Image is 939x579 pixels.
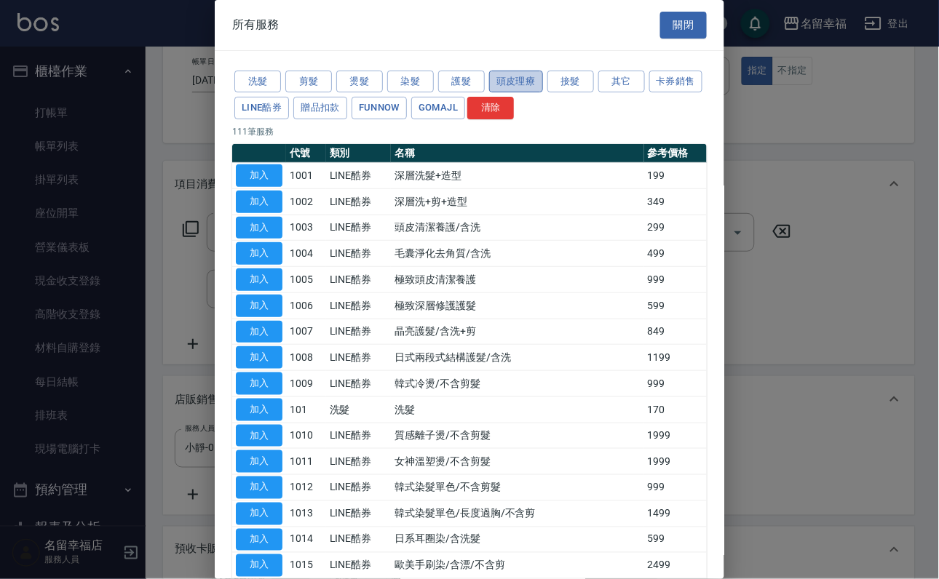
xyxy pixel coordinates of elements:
[236,321,282,343] button: 加入
[326,500,392,527] td: LINE酷券
[234,71,281,93] button: 洗髮
[326,215,392,241] td: LINE酷券
[286,449,326,475] td: 1011
[236,399,282,421] button: 加入
[644,371,707,397] td: 999
[236,425,282,447] button: 加入
[236,529,282,551] button: 加入
[644,144,707,163] th: 參考價格
[391,423,644,449] td: 質感離子燙/不含剪髮
[438,71,485,93] button: 護髮
[286,345,326,371] td: 1008
[326,267,392,293] td: LINE酷券
[391,396,644,423] td: 洗髮
[660,12,707,39] button: 關閉
[236,191,282,213] button: 加入
[391,163,644,189] td: 深層洗髮+造型
[286,215,326,241] td: 1003
[644,267,707,293] td: 999
[391,267,644,293] td: 極致頭皮清潔養護
[644,292,707,319] td: 599
[326,163,392,189] td: LINE酷券
[236,217,282,239] button: 加入
[326,371,392,397] td: LINE酷券
[326,292,392,319] td: LINE酷券
[644,241,707,267] td: 499
[232,125,707,138] p: 111 筆服務
[236,450,282,473] button: 加入
[286,144,326,163] th: 代號
[644,188,707,215] td: 349
[232,17,279,32] span: 所有服務
[644,553,707,579] td: 2499
[286,500,326,527] td: 1013
[644,500,707,527] td: 1499
[326,188,392,215] td: LINE酷券
[236,503,282,525] button: 加入
[236,242,282,265] button: 加入
[286,292,326,319] td: 1006
[326,345,392,371] td: LINE酷券
[649,71,703,93] button: 卡券銷售
[391,345,644,371] td: 日式兩段式結構護髮/含洗
[286,475,326,501] td: 1012
[644,449,707,475] td: 1999
[286,527,326,553] td: 1014
[286,188,326,215] td: 1002
[391,215,644,241] td: 頭皮清潔養護/含洗
[391,188,644,215] td: 深層洗+剪+造型
[286,553,326,579] td: 1015
[391,449,644,475] td: 女神溫塑燙/不含剪髮
[236,476,282,499] button: 加入
[644,396,707,423] td: 170
[352,97,407,119] button: FUNNOW
[387,71,434,93] button: 染髮
[644,527,707,553] td: 599
[326,475,392,501] td: LINE酷券
[644,319,707,345] td: 849
[293,97,347,119] button: 贈品扣款
[391,527,644,553] td: 日系耳圈染/含洗髮
[236,164,282,187] button: 加入
[644,345,707,371] td: 1199
[236,346,282,369] button: 加入
[286,396,326,423] td: 101
[326,527,392,553] td: LINE酷券
[467,97,514,119] button: 清除
[236,554,282,577] button: 加入
[285,71,332,93] button: 剪髮
[644,163,707,189] td: 199
[391,500,644,527] td: 韓式染髮單色/長度過胸/不含剪
[286,163,326,189] td: 1001
[644,423,707,449] td: 1999
[391,241,644,267] td: 毛囊淨化去角質/含洗
[644,475,707,501] td: 999
[286,319,326,345] td: 1007
[598,71,645,93] button: 其它
[236,372,282,395] button: 加入
[326,553,392,579] td: LINE酷券
[326,449,392,475] td: LINE酷券
[391,475,644,501] td: 韓式染髮單色/不含剪髮
[336,71,383,93] button: 燙髮
[286,423,326,449] td: 1010
[489,71,543,93] button: 頭皮理療
[391,371,644,397] td: 韓式冷燙/不含剪髮
[236,295,282,317] button: 加入
[644,215,707,241] td: 299
[326,319,392,345] td: LINE酷券
[391,553,644,579] td: 歐美手刷染/含漂/不含剪
[326,396,392,423] td: 洗髮
[391,292,644,319] td: 極致深層修護護髮
[326,423,392,449] td: LINE酷券
[411,97,465,119] button: GOMAJL
[236,268,282,291] button: 加入
[326,144,392,163] th: 類別
[286,371,326,397] td: 1009
[234,97,289,119] button: LINE酷券
[391,144,644,163] th: 名稱
[286,241,326,267] td: 1004
[547,71,594,93] button: 接髮
[391,319,644,345] td: 晶亮護髮/含洗+剪
[326,241,392,267] td: LINE酷券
